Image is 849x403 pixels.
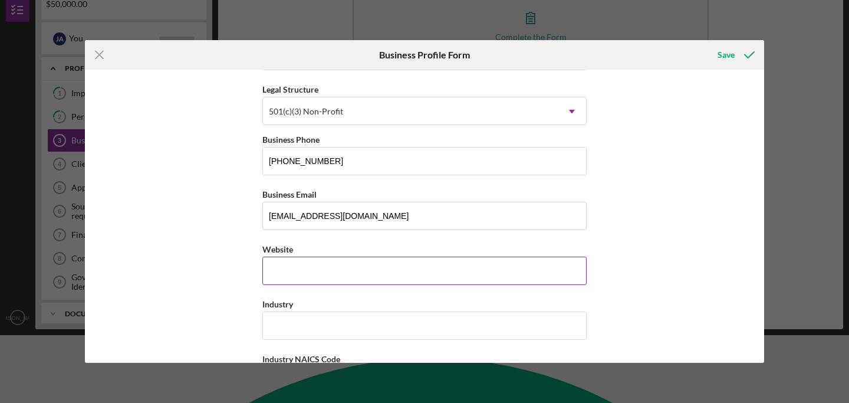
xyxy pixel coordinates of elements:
[262,299,293,309] label: Industry
[379,50,470,60] h6: Business Profile Form
[262,244,293,254] label: Website
[262,135,320,145] label: Business Phone
[262,189,317,199] label: Business Email
[262,354,340,364] label: Industry NAICS Code
[718,43,735,67] div: Save
[706,43,764,67] button: Save
[269,107,343,116] div: 501(c)(3) Non-Profit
